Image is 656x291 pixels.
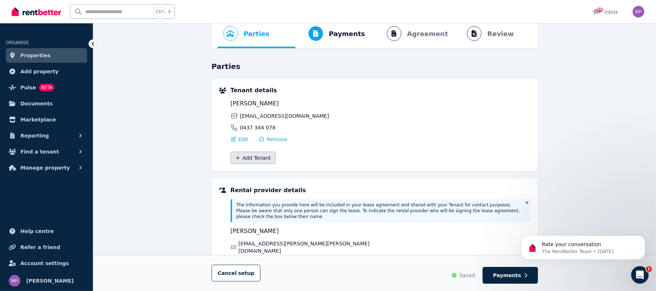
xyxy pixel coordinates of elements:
p: The information you provide here will be included in your lease agreement and shared with your Te... [236,202,521,220]
a: Help centre [6,224,87,238]
div: Inbox [593,8,618,16]
button: Payments [483,267,538,284]
span: Ctrl [154,7,165,16]
span: k [168,9,171,15]
span: 0437 344 078 [240,124,276,131]
button: Remove [259,136,287,143]
span: Cancel [218,270,255,276]
span: Help centre [20,227,54,236]
button: Manage property [6,160,87,175]
button: Find a tenant [6,144,87,159]
span: ORGANISE [6,40,29,45]
button: Reporting [6,128,87,143]
iframe: Intercom notifications message [510,220,656,271]
a: Account settings [6,256,87,271]
a: Properties [6,48,87,63]
button: Edit [231,136,248,143]
span: Pulse [20,83,36,92]
span: 88 [597,8,603,12]
span: [EMAIL_ADDRESS][PERSON_NAME][PERSON_NAME][DOMAIN_NAME] [239,240,378,255]
a: Documents [6,96,87,111]
span: BETA [39,84,54,91]
img: Mohammad Parvez [633,6,644,18]
span: Payments [329,29,365,39]
span: Saved [459,272,475,279]
iframe: Intercom live chat [631,266,649,284]
a: PulseBETA [6,80,87,95]
span: Properties [20,51,51,60]
button: Parties [217,19,275,48]
span: Reporting [20,131,49,140]
span: Find a tenant [20,147,59,156]
span: [EMAIL_ADDRESS][DOMAIN_NAME] [240,112,329,120]
span: Manage property [20,163,70,172]
button: Cancelsetup [212,265,261,282]
span: Remove [267,136,287,143]
nav: Progress [212,19,538,48]
a: Refer a friend [6,240,87,255]
span: Edit [239,136,248,143]
span: Add property [20,67,59,76]
h5: Tenant details [231,86,531,95]
button: Add Tenant [231,152,276,164]
span: [PERSON_NAME] [231,227,378,236]
h3: Parties [212,61,538,71]
span: Parties [244,29,270,39]
span: | [253,136,255,143]
img: Mohammad Parvez [9,275,20,287]
button: Payments [295,19,371,48]
span: setup [238,269,255,277]
h5: Rental provider details [231,186,531,195]
span: Account settings [20,259,69,268]
img: Rental providers [219,187,226,193]
span: Refer a friend [20,243,60,252]
span: Marketplace [20,115,56,124]
span: 1 [646,266,652,272]
a: Add property [6,64,87,79]
a: Marketplace [6,112,87,127]
span: Payments [493,272,521,279]
span: [PERSON_NAME] [26,276,74,285]
span: [PERSON_NAME] [231,99,378,108]
span: Documents [20,99,53,108]
img: RentBetter [12,6,61,17]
